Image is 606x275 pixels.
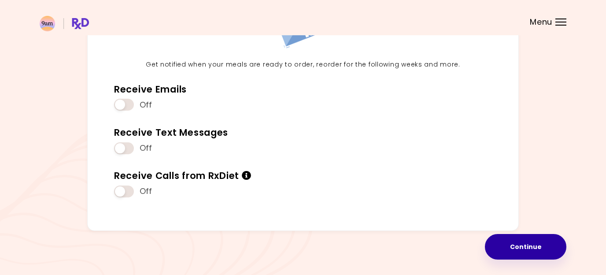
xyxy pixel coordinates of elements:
[140,143,152,153] span: Off
[114,83,187,95] div: Receive Emails
[485,234,566,260] button: Continue
[107,59,499,70] p: Get notified when your meals are ready to order, reorder for the following weeks and more.
[140,100,152,110] span: Off
[140,186,152,197] span: Off
[114,170,251,182] div: Receive Calls from RxDiet
[242,171,251,180] i: Info
[114,126,228,138] div: Receive Text Messages
[530,18,552,26] span: Menu
[40,16,89,31] img: RxDiet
